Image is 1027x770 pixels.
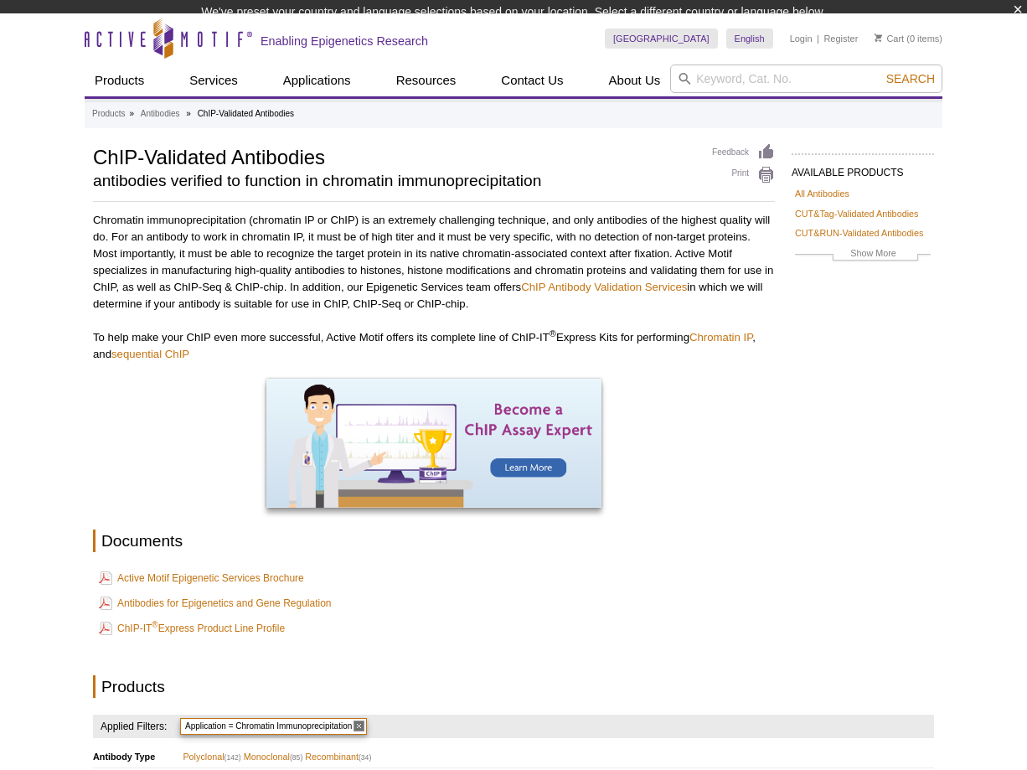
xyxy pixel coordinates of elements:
p: To help make your ChIP even more successful, Active Motif offers its complete line of ChIP-IT Exp... [93,329,775,363]
a: Show More [795,245,931,265]
a: ChIP-IT®Express Product Line Profile [99,618,285,638]
a: All Antibodies [795,186,849,201]
sup: ® [550,328,556,338]
li: (0 items) [875,28,942,49]
input: Keyword, Cat. No. [670,65,942,93]
a: About Us [599,65,671,96]
a: ChIP Antibody Validation Services [521,281,687,293]
span: Application = Chromatin Immunoprecipitation [180,718,367,735]
th: Antibody Type [93,747,183,767]
a: CUT&RUN-Validated Antibodies [795,225,923,240]
a: Products [92,106,125,121]
a: Services [179,65,248,96]
sup: ® [152,620,157,629]
a: Products [85,65,154,96]
span: Search [886,72,935,85]
a: Antibodies [141,106,180,121]
h1: ChIP-Validated Antibodies [93,143,695,168]
span: Monoclonal [244,749,303,765]
a: English [726,28,773,49]
li: ChIP-Validated Antibodies [198,109,294,118]
span: (142) [224,753,241,762]
h2: Products [93,675,775,698]
span: Recombinant [305,749,371,765]
h2: Documents [93,530,775,552]
a: Register [823,33,858,44]
h4: Applied Filters: [93,715,168,738]
a: Applications [273,65,361,96]
span: Polyclonal [183,749,240,765]
li: » [129,109,134,118]
h2: antibodies verified to function in chromatin immunoprecipitation [93,173,695,189]
a: Feedback [712,143,775,162]
h2: AVAILABLE PRODUCTS [792,153,934,183]
a: Print [712,166,775,184]
img: Become a ChIP Assay Expert [266,379,601,507]
span: (34) [359,753,371,762]
img: Change Here [541,13,586,52]
a: [GEOGRAPHIC_DATA] [605,28,718,49]
li: » [186,109,191,118]
h2: Enabling Epigenetics Research [261,34,428,49]
a: sequential ChIP [111,348,189,360]
a: Active Motif Epigenetic Services Brochure [99,568,304,588]
a: Cart [875,33,904,44]
a: Contact Us [491,65,573,96]
a: Login [790,33,813,44]
img: Your Cart [875,34,882,42]
a: Chromatin IP [689,331,752,344]
button: Search [881,71,940,86]
li: | [817,28,819,49]
p: Chromatin immunoprecipitation (chromatin IP or ChIP) is an extremely challenging technique, and o... [93,212,775,313]
a: Resources [386,65,467,96]
a: Antibodies for Epigenetics and Gene Regulation [99,593,332,613]
span: (85) [290,753,302,762]
a: CUT&Tag-Validated Antibodies [795,206,918,221]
